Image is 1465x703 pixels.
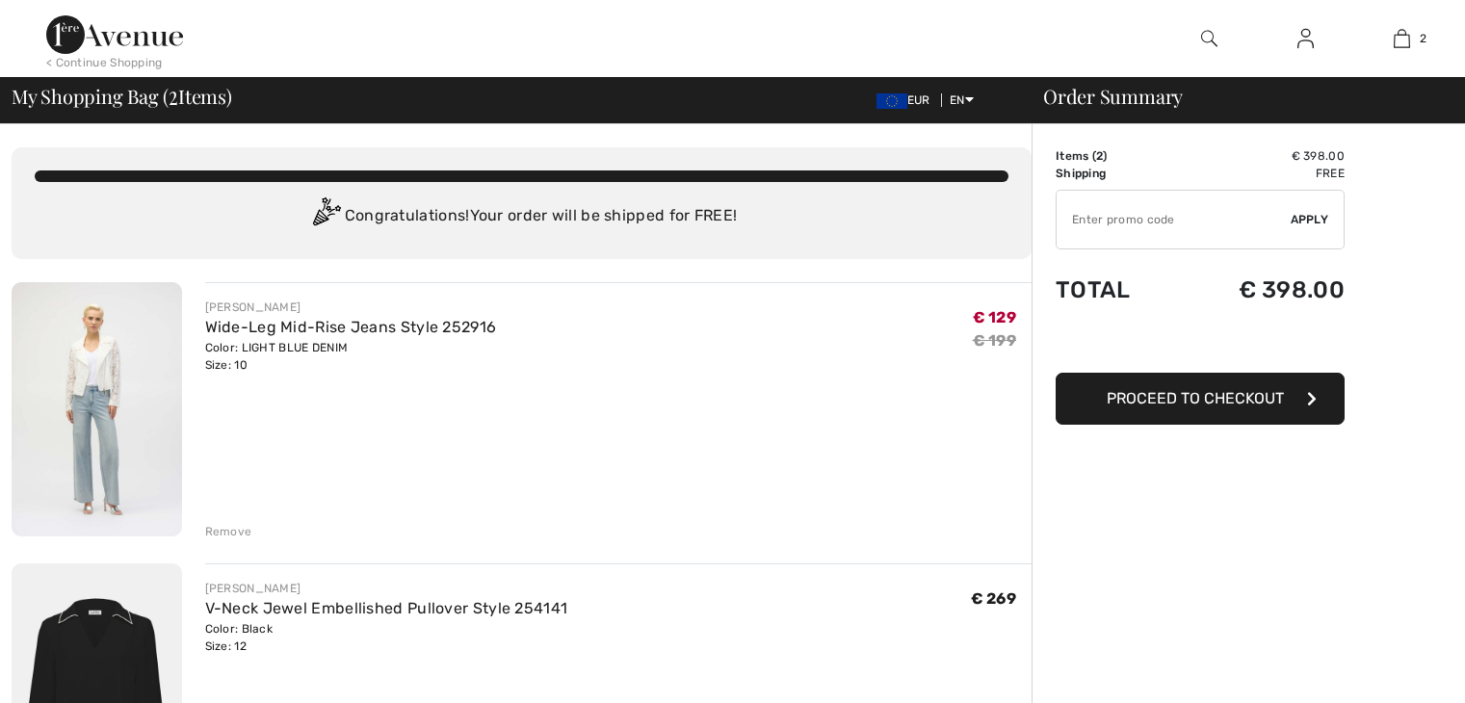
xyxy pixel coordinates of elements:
td: Shipping [1056,165,1175,182]
span: 2 [1096,149,1103,163]
div: [PERSON_NAME] [205,580,568,597]
iframe: PayPal [1056,323,1345,366]
div: Color: LIGHT BLUE DENIM Size: 10 [205,339,497,374]
span: Proceed to Checkout [1107,389,1284,407]
span: EUR [876,93,938,107]
div: < Continue Shopping [46,54,163,71]
span: € 269 [971,589,1017,608]
img: search the website [1201,27,1217,50]
div: Color: Black Size: 12 [205,620,568,655]
div: Congratulations! Your order will be shipped for FREE! [35,197,1008,236]
a: Wide-Leg Mid-Rise Jeans Style 252916 [205,318,497,336]
img: My Bag [1394,27,1410,50]
span: € 129 [973,308,1017,326]
span: 2 [1420,30,1426,47]
img: Euro [876,93,907,109]
button: Proceed to Checkout [1056,373,1345,425]
span: EN [950,93,974,107]
span: 2 [169,82,178,107]
img: Congratulation2.svg [306,197,345,236]
td: € 398.00 [1175,257,1345,323]
a: V-Neck Jewel Embellished Pullover Style 254141 [205,599,568,617]
input: Promo code [1057,191,1291,248]
div: [PERSON_NAME] [205,299,497,316]
td: Items ( ) [1056,147,1175,165]
td: Total [1056,257,1175,323]
td: Free [1175,165,1345,182]
img: Wide-Leg Mid-Rise Jeans Style 252916 [12,282,182,536]
s: € 199 [973,331,1017,350]
div: Order Summary [1020,87,1453,106]
div: Remove [205,523,252,540]
img: My Info [1297,27,1314,50]
a: 2 [1354,27,1449,50]
img: 1ère Avenue [46,15,183,54]
span: My Shopping Bag ( Items) [12,87,232,106]
a: Sign In [1282,27,1329,51]
span: Apply [1291,211,1329,228]
td: € 398.00 [1175,147,1345,165]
